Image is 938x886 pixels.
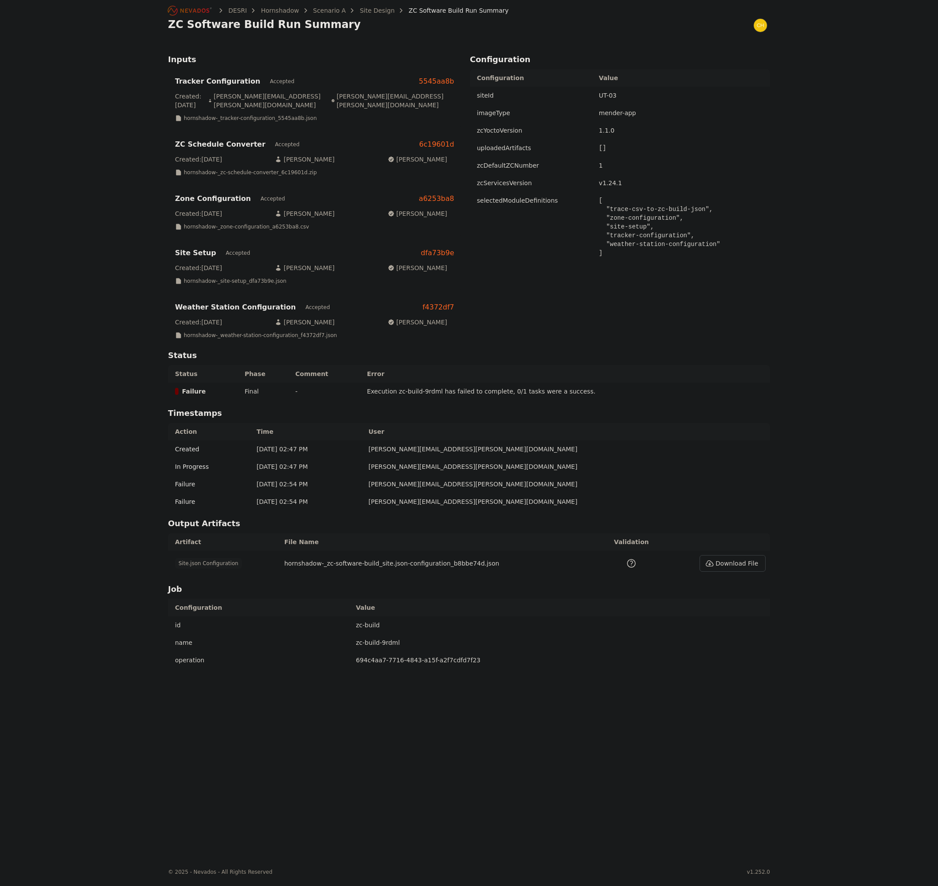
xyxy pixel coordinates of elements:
[360,6,395,15] a: Site Design
[280,533,600,551] th: File Name
[175,209,222,218] p: Created: [DATE]
[245,387,259,396] div: Final
[273,140,302,149] div: Accepted
[291,365,363,383] th: Comment
[331,92,447,109] p: [PERSON_NAME][EMAIL_ADDRESS][PERSON_NAME][DOMAIN_NAME]
[252,475,364,493] td: [DATE] 02:54 PM
[595,122,770,139] td: 1.1.0
[228,6,247,15] a: DESRI
[240,365,291,383] th: Phase
[753,18,767,32] img: chris.young@nevados.solar
[175,248,216,258] h3: Site Setup
[364,458,770,475] td: [PERSON_NAME][EMAIL_ADDRESS][PERSON_NAME][DOMAIN_NAME]
[175,639,192,646] span: name
[388,264,447,272] p: [PERSON_NAME]
[363,365,770,383] th: Error
[747,868,770,875] div: v1.252.0
[168,407,770,423] h2: Timestamps
[175,155,222,164] p: Created: [DATE]
[275,264,334,272] p: [PERSON_NAME]
[168,517,770,533] h2: Output Artifacts
[351,599,770,616] th: Value
[477,92,493,99] span: siteId
[175,139,266,150] h3: ZC Schedule Converter
[175,558,242,569] span: Site.json Configuration
[388,155,447,164] p: [PERSON_NAME]
[351,616,770,634] td: zc-build
[261,6,299,15] a: Hornshadow
[184,278,287,285] p: hornshadow-_site-setup_dfa73b9e.json
[168,533,280,551] th: Artifact
[351,651,770,669] td: 694c4aa7-7716-4843-a15f-a2f7cdfd7f23
[184,332,337,339] p: hornshadow-_weather-station-configuration_f4372df7.json
[600,533,663,551] th: Validation
[421,248,454,258] a: dfa73b9e
[184,115,317,122] p: hornshadow-_tracker-configuration_5545aa8b.json
[419,193,454,204] a: a6253ba8
[388,318,447,327] p: [PERSON_NAME]
[175,76,260,87] h3: Tracker Configuration
[175,318,222,327] p: Created: [DATE]
[313,6,346,15] a: Scenario A
[351,634,770,651] td: zc-build-9rdml
[291,383,363,400] td: -
[275,209,334,218] p: [PERSON_NAME]
[423,302,454,313] a: f4372df7
[419,76,454,87] a: 5545aa8b
[595,174,770,192] td: v1.24.1
[252,458,364,475] td: [DATE] 02:47 PM
[168,423,252,440] th: Action
[364,493,770,510] td: [PERSON_NAME][EMAIL_ADDRESS][PERSON_NAME][DOMAIN_NAME]
[223,249,253,257] div: Accepted
[284,560,499,567] span: hornshadow-_zc-software-build_site.json-configuration_b8bbe74d.json
[477,197,558,204] span: selectedModuleDefinitions
[184,223,309,230] p: hornshadow-_zone-configuration_a6253ba8.csv
[396,6,509,15] div: ZC Software Build Run Summary
[175,193,251,204] h3: Zone Configuration
[477,127,522,134] span: zcYoctoVersion
[477,144,531,151] span: uploadedArtifacts
[175,302,296,313] h3: Weather Station Configuration
[599,144,766,152] pre: []
[595,157,770,174] td: 1
[364,475,770,493] td: [PERSON_NAME][EMAIL_ADDRESS][PERSON_NAME][DOMAIN_NAME]
[275,318,334,327] p: [PERSON_NAME]
[364,440,770,458] td: [PERSON_NAME][EMAIL_ADDRESS][PERSON_NAME][DOMAIN_NAME]
[595,104,770,122] td: mender-app
[175,264,222,272] p: Created: [DATE]
[175,480,248,489] div: Failure
[477,179,532,186] span: zcServicesVersion
[275,155,334,164] p: [PERSON_NAME]
[599,196,766,257] pre: [ "trace-csv-to-zc-build-json", "zone-configuration", "site-setup", "tracker-configuration", "wea...
[184,169,317,176] p: hornshadow-_zc-schedule-converter_6c19601d.zip
[470,69,595,87] th: Configuration
[168,4,509,18] nav: Breadcrumb
[303,303,332,312] div: Accepted
[388,209,447,218] p: [PERSON_NAME]
[175,462,248,471] div: In Progress
[267,77,297,86] div: Accepted
[175,497,248,506] div: Failure
[168,583,770,599] h2: Job
[182,387,206,396] span: Failure
[364,423,770,440] th: User
[168,868,273,875] div: © 2025 - Nevados - All Rights Reserved
[419,139,454,150] a: 6c19601d
[168,53,461,69] h2: Inputs
[626,558,637,569] div: No Schema
[168,365,240,383] th: Status
[258,194,287,203] div: Accepted
[470,53,770,69] h2: Configuration
[175,445,248,454] div: Created
[208,92,324,109] p: [PERSON_NAME][EMAIL_ADDRESS][PERSON_NAME][DOMAIN_NAME]
[175,92,201,109] p: Created: [DATE]
[175,657,204,664] span: operation
[595,69,770,87] th: Value
[477,109,510,116] span: imageType
[175,622,181,629] span: id
[252,493,364,510] td: [DATE] 02:54 PM
[252,423,364,440] th: Time
[168,349,770,365] h2: Status
[595,87,770,104] td: UT-03
[252,440,364,458] td: [DATE] 02:47 PM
